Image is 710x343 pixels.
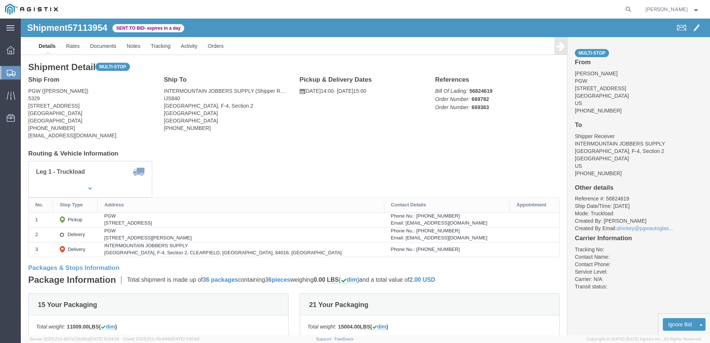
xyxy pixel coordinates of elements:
[645,5,700,14] button: [PERSON_NAME]
[21,19,710,335] iframe: FS Legacy Container
[645,5,688,13] span: Nick Ottino
[89,337,120,341] span: [DATE] 10:54:32
[172,337,199,341] span: [DATE] 11:51:43
[335,337,354,341] a: Feedback
[587,336,701,342] span: Copyright © [DATE]-[DATE] Agistix Inc., All Rights Reserved
[5,4,58,15] img: logo
[30,337,120,341] span: Server: 2025.21.0-667a72bf6fa
[123,337,199,341] span: Client: 2025.21.0-f0c8481
[316,337,335,341] a: Support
